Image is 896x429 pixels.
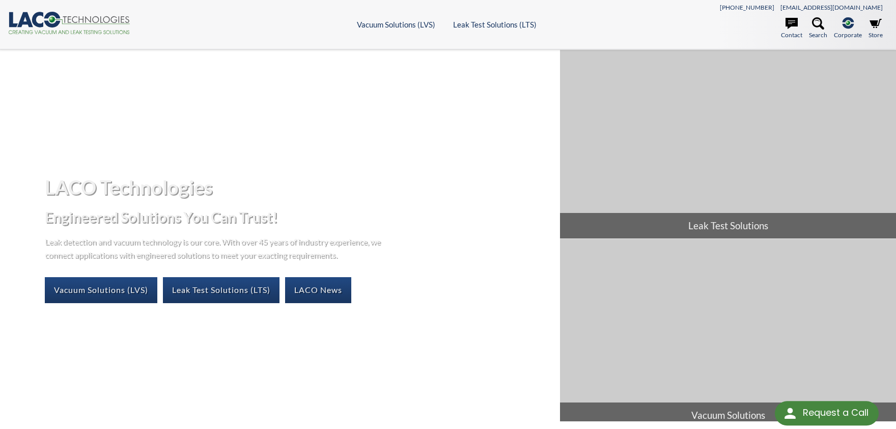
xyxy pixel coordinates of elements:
div: Request a Call [803,401,869,424]
span: Vacuum Solutions [560,403,896,428]
a: Leak Test Solutions [560,50,896,238]
a: [PHONE_NUMBER] [720,4,774,11]
a: Leak Test Solutions (LTS) [163,277,279,303]
p: Leak detection and vacuum technology is our core. With over 45 years of industry experience, we c... [45,235,386,261]
h1: LACO Technologies [45,175,552,200]
div: Request a Call [775,401,879,425]
a: Vacuum Solutions [560,239,896,427]
a: Vacuum Solutions (LVS) [357,20,435,29]
a: Contact [781,17,802,40]
img: round button [782,405,798,421]
span: Leak Test Solutions [560,213,896,238]
a: Search [809,17,827,40]
a: LACO News [285,277,351,303]
span: Corporate [834,30,862,40]
h2: Engineered Solutions You Can Trust! [45,208,552,227]
a: Vacuum Solutions (LVS) [45,277,157,303]
a: [EMAIL_ADDRESS][DOMAIN_NAME] [780,4,883,11]
a: Leak Test Solutions (LTS) [453,20,537,29]
a: Store [869,17,883,40]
